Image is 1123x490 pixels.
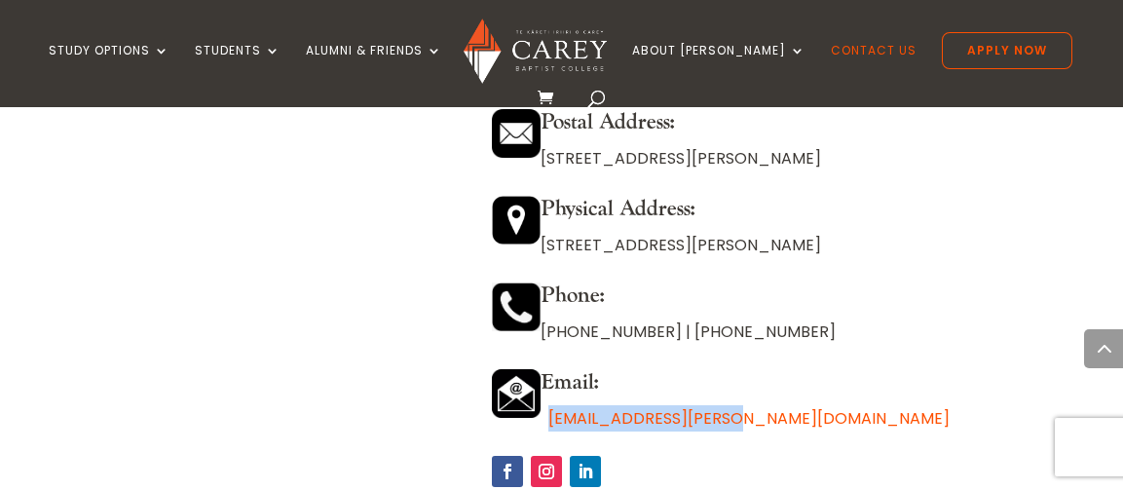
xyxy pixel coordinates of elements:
[492,369,1011,404] h4: Email:
[492,456,523,487] a: Follow on Facebook
[548,407,950,430] a: [EMAIL_ADDRESS][PERSON_NAME][DOMAIN_NAME]
[531,456,562,487] a: Follow on Instagram
[195,44,281,90] a: Students
[492,319,1011,345] p: [PHONE_NUMBER] | [PHONE_NUMBER]
[570,456,601,487] a: Follow on LinkedIn
[831,44,917,90] a: Contact Us
[942,32,1072,69] a: Apply Now
[632,44,805,90] a: About [PERSON_NAME]
[306,44,442,90] a: Alumni & Friends
[464,19,607,84] img: Carey Baptist College
[492,283,541,331] img: Phone.jpg
[492,145,1011,171] p: [STREET_ADDRESS][PERSON_NAME]
[49,44,169,90] a: Study Options
[492,283,1011,318] h4: Phone:
[492,196,541,245] img: Physical-Address-300x300.png
[492,369,541,418] img: Email.png
[492,109,541,158] img: Postal-Address.png
[492,196,1011,231] h4: Physical Address:
[492,232,1011,258] p: [STREET_ADDRESS][PERSON_NAME]
[492,109,1011,144] h4: Postal Address:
